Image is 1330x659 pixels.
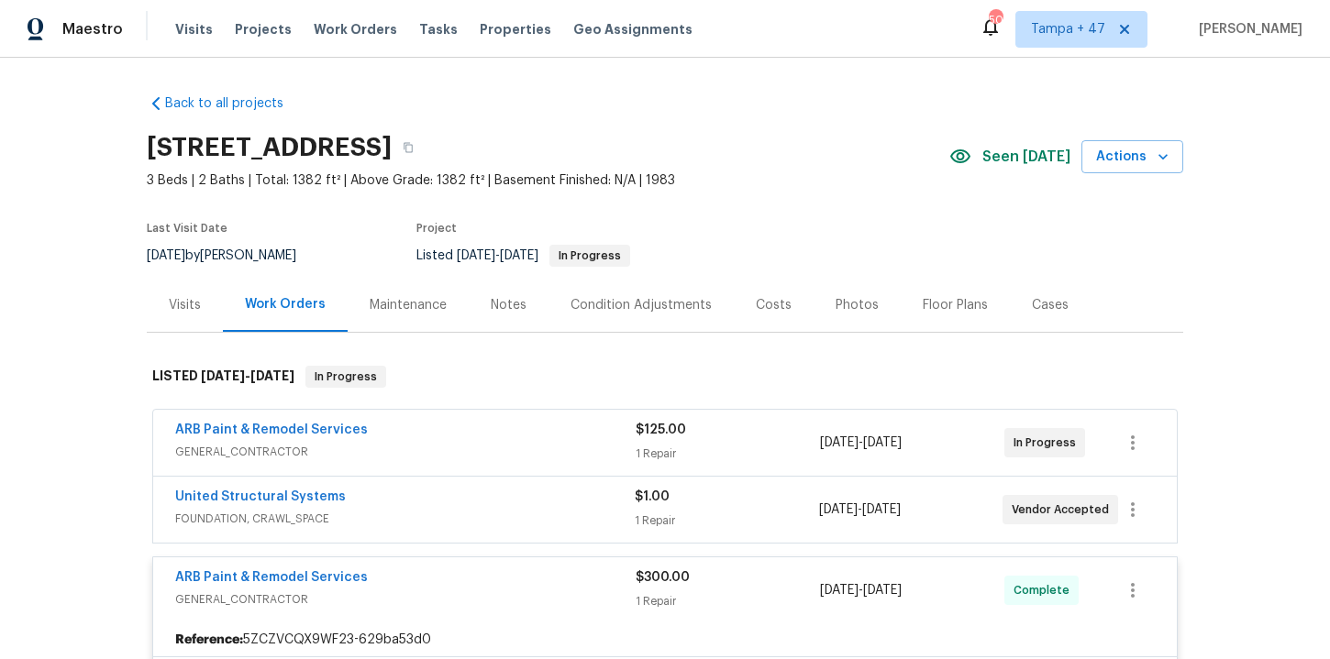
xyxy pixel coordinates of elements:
[250,369,294,382] span: [DATE]
[147,94,323,113] a: Back to all projects
[863,436,902,449] span: [DATE]
[1014,581,1077,599] span: Complete
[201,369,245,382] span: [DATE]
[491,296,526,314] div: Notes
[175,443,636,461] span: GENERAL_CONTRACTOR
[175,423,368,436] a: ARB Paint & Remodel Services
[1031,20,1105,38] span: Tampa + 47
[1032,296,1069,314] div: Cases
[152,366,294,388] h6: LISTED
[500,249,538,262] span: [DATE]
[62,20,123,38] span: Maestro
[1081,140,1183,174] button: Actions
[636,445,820,463] div: 1 Repair
[820,434,902,452] span: -
[863,584,902,597] span: [DATE]
[756,296,792,314] div: Costs
[836,296,879,314] div: Photos
[636,423,686,436] span: $125.00
[175,590,636,609] span: GENERAL_CONTRACTOR
[636,592,820,610] div: 1 Repair
[635,511,818,530] div: 1 Repair
[457,249,495,262] span: [DATE]
[989,11,1002,29] div: 503
[147,245,318,267] div: by [PERSON_NAME]
[551,250,628,261] span: In Progress
[314,20,397,38] span: Work Orders
[175,20,213,38] span: Visits
[1012,500,1116,519] span: Vendor Accepted
[820,436,859,449] span: [DATE]
[245,295,326,313] div: Work Orders
[201,369,294,382] span: -
[392,131,425,164] button: Copy Address
[573,20,693,38] span: Geo Assignments
[923,296,988,314] div: Floor Plans
[820,581,902,599] span: -
[819,500,901,519] span: -
[147,249,185,262] span: [DATE]
[982,148,1070,166] span: Seen [DATE]
[1096,146,1169,169] span: Actions
[416,223,457,234] span: Project
[370,296,447,314] div: Maintenance
[235,20,292,38] span: Projects
[147,223,227,234] span: Last Visit Date
[636,571,690,584] span: $300.00
[175,631,243,649] b: Reference:
[307,368,384,386] span: In Progress
[147,347,1183,406] div: LISTED [DATE]-[DATE]In Progress
[419,23,458,36] span: Tasks
[153,623,1177,656] div: 5ZCZVCQX9WF23-629ba53d0
[175,510,635,528] span: FOUNDATION, CRAWL_SPACE
[175,490,346,503] a: United Structural Systems
[147,138,392,157] h2: [STREET_ADDRESS]
[416,249,630,262] span: Listed
[820,584,859,597] span: [DATE]
[1191,20,1302,38] span: [PERSON_NAME]
[169,296,201,314] div: Visits
[1014,434,1083,452] span: In Progress
[862,503,901,516] span: [DATE]
[457,249,538,262] span: -
[175,571,368,584] a: ARB Paint & Remodel Services
[571,296,712,314] div: Condition Adjustments
[819,503,858,516] span: [DATE]
[480,20,551,38] span: Properties
[635,490,670,503] span: $1.00
[147,171,949,190] span: 3 Beds | 2 Baths | Total: 1382 ft² | Above Grade: 1382 ft² | Basement Finished: N/A | 1983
